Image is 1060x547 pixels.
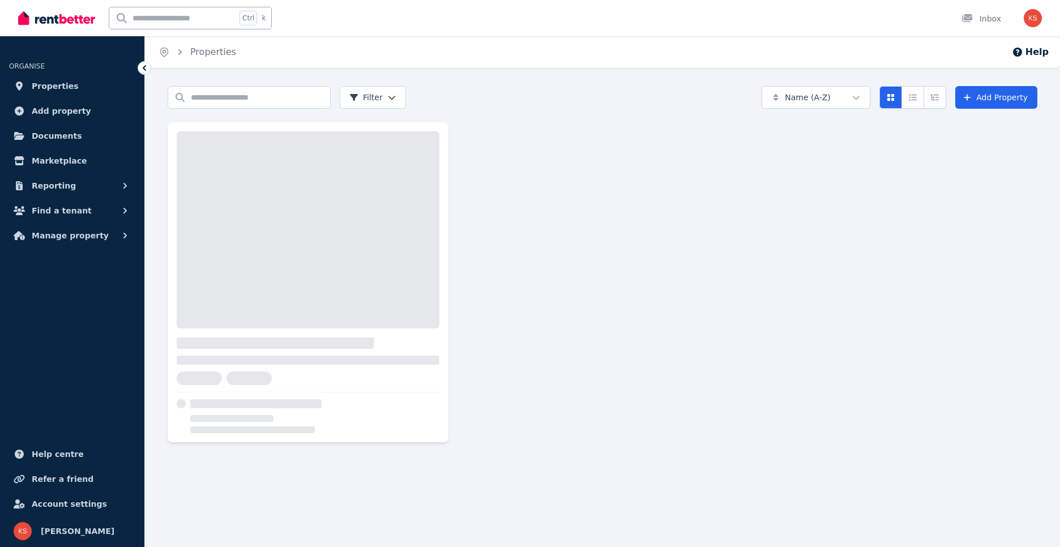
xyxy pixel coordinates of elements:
[14,522,32,540] img: Kristin Stuber
[1024,9,1042,27] img: Kristin Stuber
[9,100,135,122] a: Add property
[32,229,109,242] span: Manage property
[32,204,92,217] span: Find a tenant
[349,92,383,103] span: Filter
[18,10,95,27] img: RentBetter
[879,86,902,109] button: Card view
[9,468,135,490] a: Refer a friend
[145,36,250,68] nav: Breadcrumb
[9,443,135,465] a: Help centre
[340,86,406,109] button: Filter
[879,86,946,109] div: View options
[9,75,135,97] a: Properties
[32,472,93,486] span: Refer a friend
[961,13,1001,24] div: Inbox
[9,125,135,147] a: Documents
[9,149,135,172] a: Marketplace
[240,11,257,25] span: Ctrl
[9,199,135,222] button: Find a tenant
[32,79,79,93] span: Properties
[32,179,76,193] span: Reporting
[924,86,946,109] button: Expanded list view
[785,92,831,103] span: Name (A-Z)
[955,86,1037,109] a: Add Property
[190,46,236,57] a: Properties
[9,62,45,70] span: ORGANISE
[9,174,135,197] button: Reporting
[901,86,924,109] button: Compact list view
[32,154,87,168] span: Marketplace
[32,129,82,143] span: Documents
[262,14,266,23] span: k
[41,524,114,538] span: [PERSON_NAME]
[9,224,135,247] button: Manage property
[32,104,91,118] span: Add property
[762,86,870,109] button: Name (A-Z)
[32,497,107,511] span: Account settings
[1012,45,1049,59] button: Help
[9,493,135,515] a: Account settings
[32,447,84,461] span: Help centre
